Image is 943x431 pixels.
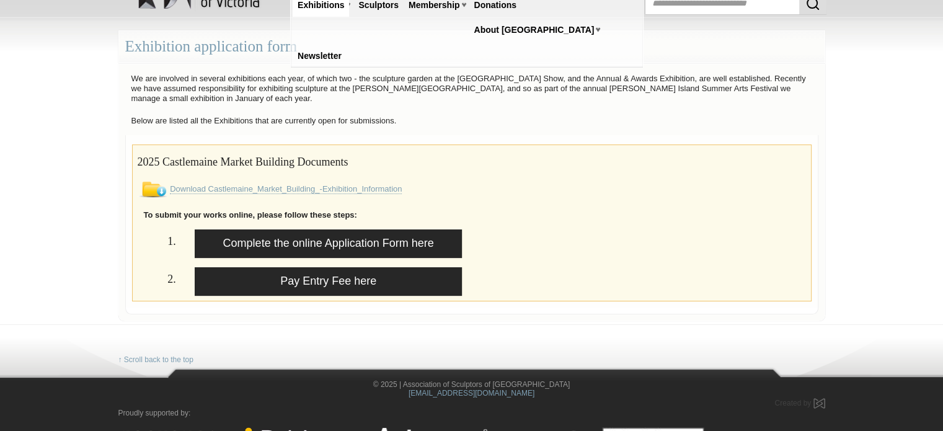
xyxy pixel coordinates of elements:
a: [EMAIL_ADDRESS][DOMAIN_NAME] [409,389,534,398]
div: Exhibition application form [118,30,825,63]
a: Complete the online Application Form here [195,229,463,258]
p: We are involved in several exhibitions each year, of which two - the sculpture garden at the [GEO... [125,71,818,107]
a: About [GEOGRAPHIC_DATA] [469,19,600,42]
span: Created by [774,399,811,407]
a: ↑ Scroll back to the top [118,355,193,365]
strong: To submit your works online, please follow these steps: [144,210,357,220]
h2: 2. [138,267,176,289]
p: Proudly supported by: [118,409,825,418]
a: Download Castlemaine_Market_Building_-Exhibition_Information [170,184,402,194]
a: Created by [774,399,825,407]
div: © 2025 | Association of Sculptors of [GEOGRAPHIC_DATA] [109,380,835,399]
p: Below are listed all the Exhibitions that are currently open for submissions. [125,113,818,129]
h2: 1. [138,229,176,251]
a: Newsletter [293,45,347,68]
img: Created by Marby [813,398,825,409]
h2: 2025 Castlemaine Market Building Documents [138,150,806,172]
img: Download File [138,182,168,197]
a: Pay Entry Fee here [195,267,463,296]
